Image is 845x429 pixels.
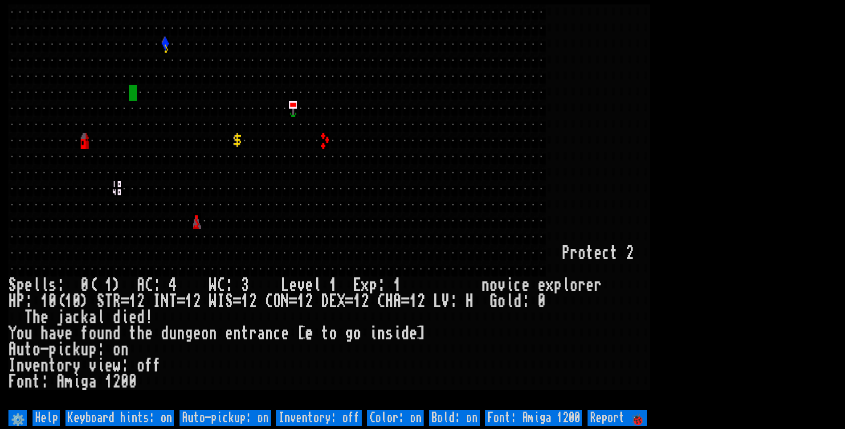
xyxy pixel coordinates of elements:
[153,358,161,374] div: f
[241,277,249,293] div: 3
[578,277,586,293] div: r
[265,326,273,342] div: n
[417,293,425,309] div: 2
[337,293,345,309] div: X
[169,326,177,342] div: u
[570,245,578,261] div: r
[97,309,105,326] div: l
[41,309,49,326] div: e
[49,326,57,342] div: a
[209,277,217,293] div: W
[41,358,49,374] div: n
[113,374,121,390] div: 2
[401,326,409,342] div: d
[538,277,546,293] div: e
[24,326,33,342] div: u
[177,326,185,342] div: n
[105,326,113,342] div: n
[449,293,457,309] div: :
[161,293,169,309] div: N
[180,410,271,426] input: Auto-pickup: on
[233,293,241,309] div: =
[113,358,121,374] div: w
[57,374,65,390] div: A
[16,374,24,390] div: o
[506,293,514,309] div: l
[65,358,73,374] div: r
[81,326,89,342] div: f
[185,326,193,342] div: g
[8,342,16,358] div: A
[276,410,362,426] input: Inventory: off
[81,277,89,293] div: 0
[185,293,193,309] div: 1
[578,245,586,261] div: o
[24,374,33,390] div: n
[361,293,369,309] div: 2
[329,277,337,293] div: 1
[49,277,57,293] div: s
[233,326,241,342] div: n
[137,293,145,309] div: 2
[121,309,129,326] div: i
[24,277,33,293] div: e
[321,293,329,309] div: D
[353,277,361,293] div: E
[16,342,24,358] div: u
[105,358,113,374] div: e
[281,326,289,342] div: e
[305,293,313,309] div: 2
[401,293,409,309] div: =
[273,326,281,342] div: c
[610,245,618,261] div: t
[441,293,449,309] div: V
[313,277,321,293] div: l
[217,293,225,309] div: I
[490,293,498,309] div: G
[554,277,562,293] div: p
[73,309,81,326] div: c
[169,277,177,293] div: 4
[562,245,570,261] div: P
[409,293,417,309] div: 1
[490,277,498,293] div: o
[89,277,97,293] div: (
[33,342,41,358] div: o
[329,326,337,342] div: o
[121,374,129,390] div: 0
[485,410,582,426] input: Font: Amiga 1200
[33,309,41,326] div: h
[345,326,353,342] div: g
[65,293,73,309] div: 1
[177,293,185,309] div: =
[73,358,81,374] div: y
[121,358,129,374] div: :
[429,410,480,426] input: Bold: on
[506,277,514,293] div: i
[153,293,161,309] div: I
[97,358,105,374] div: i
[377,293,385,309] div: C
[385,293,393,309] div: H
[49,342,57,358] div: p
[586,245,594,261] div: t
[201,326,209,342] div: o
[81,374,89,390] div: g
[89,342,97,358] div: p
[225,326,233,342] div: e
[369,277,377,293] div: p
[345,293,353,309] div: =
[289,293,297,309] div: =
[65,309,73,326] div: a
[522,277,530,293] div: e
[522,293,530,309] div: :
[89,309,97,326] div: a
[594,277,602,293] div: r
[353,326,361,342] div: o
[49,358,57,374] div: t
[129,309,137,326] div: e
[73,342,81,358] div: k
[137,309,145,326] div: d
[377,326,385,342] div: n
[81,342,89,358] div: u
